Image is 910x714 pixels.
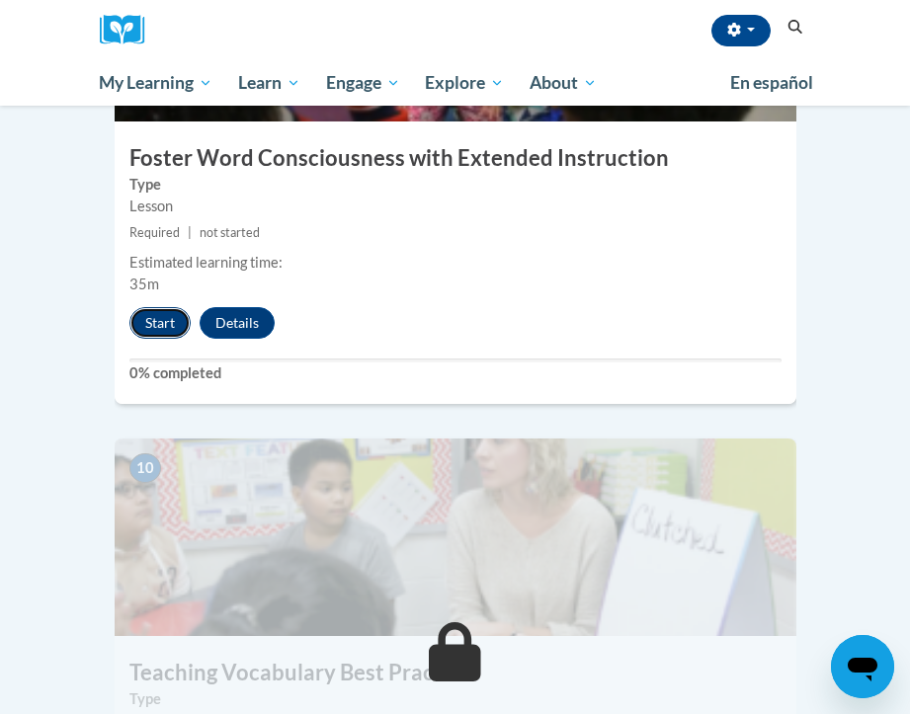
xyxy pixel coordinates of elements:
a: Cox Campus [100,15,159,45]
span: Explore [425,71,504,95]
span: Required [129,225,180,240]
label: 0% completed [129,362,782,384]
label: Type [129,688,782,710]
span: Learn [238,71,300,95]
label: Type [129,174,782,196]
span: 35m [129,276,159,292]
a: My Learning [87,60,226,106]
span: About [530,71,597,95]
a: Explore [412,60,517,106]
div: Lesson [129,196,782,217]
span: not started [200,225,260,240]
a: Learn [225,60,313,106]
button: Start [129,307,191,339]
a: Engage [313,60,413,106]
img: Course Image [115,438,796,636]
img: Logo brand [100,15,159,45]
h3: Foster Word Consciousness with Extended Instruction [115,143,796,174]
span: | [188,225,192,240]
span: En español [730,72,813,93]
h3: Teaching Vocabulary Best Practices [115,658,796,688]
button: Search [781,16,810,40]
iframe: Button to launch messaging window [831,635,894,698]
a: En español [717,62,826,104]
div: Main menu [85,60,826,106]
button: Account Settings [711,15,771,46]
button: Details [200,307,275,339]
a: About [517,60,610,106]
div: Estimated learning time: [129,252,782,274]
span: 10 [129,453,161,483]
span: My Learning [99,71,212,95]
span: Engage [326,71,400,95]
